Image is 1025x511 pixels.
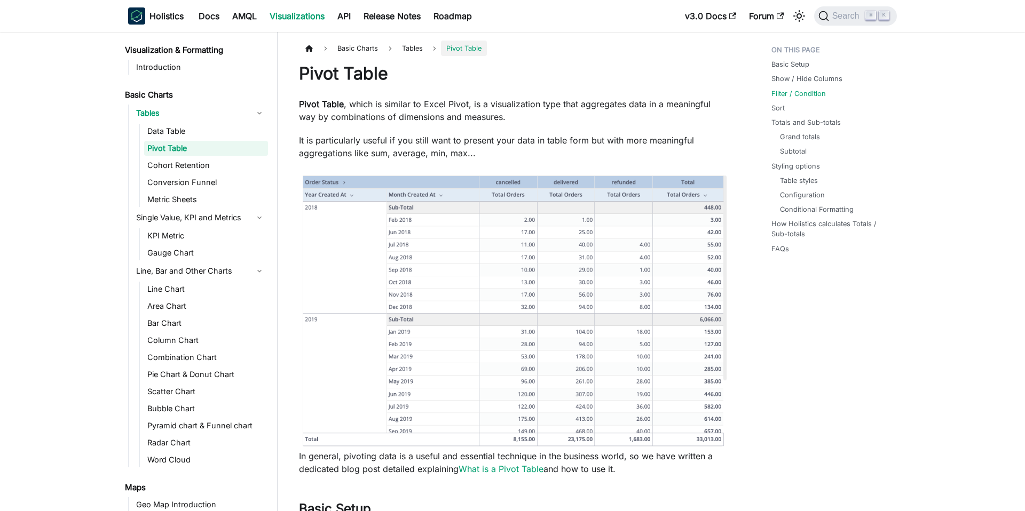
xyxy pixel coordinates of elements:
img: Holistics [128,7,145,25]
a: Maps [122,480,268,495]
a: Release Notes [357,7,427,25]
a: Docs [192,7,226,25]
a: FAQs [771,244,789,254]
button: Switch between dark and light mode (currently light mode) [791,7,808,25]
a: Filter / Condition [771,89,826,99]
a: Word Cloud [144,452,268,467]
nav: Breadcrumbs [299,41,729,56]
a: Sort [771,103,785,113]
a: Table styles [780,175,818,186]
a: Column Chart [144,333,268,348]
button: Search (Command+K) [814,6,897,26]
a: API [331,7,357,25]
a: HolisticsHolistics [128,7,184,25]
a: Conversion Funnel [144,175,268,190]
a: Roadmap [427,7,478,25]
a: Combination Chart [144,350,268,365]
a: Bubble Chart [144,401,268,416]
kbd: K [879,11,889,20]
span: Tables [397,41,428,56]
nav: Docs sidebar [117,32,278,511]
a: Pie Chart & Donut Chart [144,367,268,382]
a: Configuration [780,190,825,200]
a: Show / Hide Columns [771,74,842,84]
a: Home page [299,41,319,56]
a: Visualization & Formatting [122,43,268,58]
a: Forum [743,7,790,25]
span: Search [829,11,866,21]
a: Visualizations [263,7,331,25]
a: Subtotal [780,146,807,156]
a: What is a Pivot Table [459,464,543,474]
a: How Holistics calculates Totals / Sub-totals [771,219,890,239]
a: Pyramid chart & Funnel chart [144,418,268,433]
p: , which is similar to Excel Pivot, is a visualization type that aggregates data in a meaningful w... [299,98,729,123]
a: Line Chart [144,282,268,297]
b: Holistics [149,10,184,22]
a: Grand totals [780,132,820,142]
a: Data Table [144,124,268,139]
a: Single Value, KPI and Metrics [133,209,268,226]
a: Area Chart [144,299,268,314]
a: Styling options [771,161,820,171]
a: Radar Chart [144,435,268,450]
a: Basic Setup [771,59,809,69]
a: Pivot Table [144,141,268,156]
a: Line, Bar and Other Charts [133,262,268,280]
a: Introduction [133,60,268,75]
a: Metric Sheets [144,192,268,207]
a: v3.0 Docs [679,7,743,25]
a: Conditional Formatting [780,204,854,214]
span: Basic Charts [332,41,383,56]
span: Pivot Table [441,41,487,56]
a: Totals and Sub-totals [771,117,841,127]
a: Tables [133,105,268,122]
a: KPI Metric [144,228,268,243]
h1: Pivot Table [299,63,729,84]
strong: Pivot Table [299,99,344,109]
a: Basic Charts [122,87,268,102]
p: In general, pivoting data is a useful and essential technique in the business world, so we have w... [299,450,729,475]
a: Cohort Retention [144,158,268,173]
p: It is particularly useful if you still want to present your data in table form but with more mean... [299,134,729,159]
a: AMQL [226,7,263,25]
a: Bar Chart [144,316,268,331]
a: Gauge Chart [144,245,268,260]
a: Scatter Chart [144,384,268,399]
kbd: ⌘ [865,11,876,20]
